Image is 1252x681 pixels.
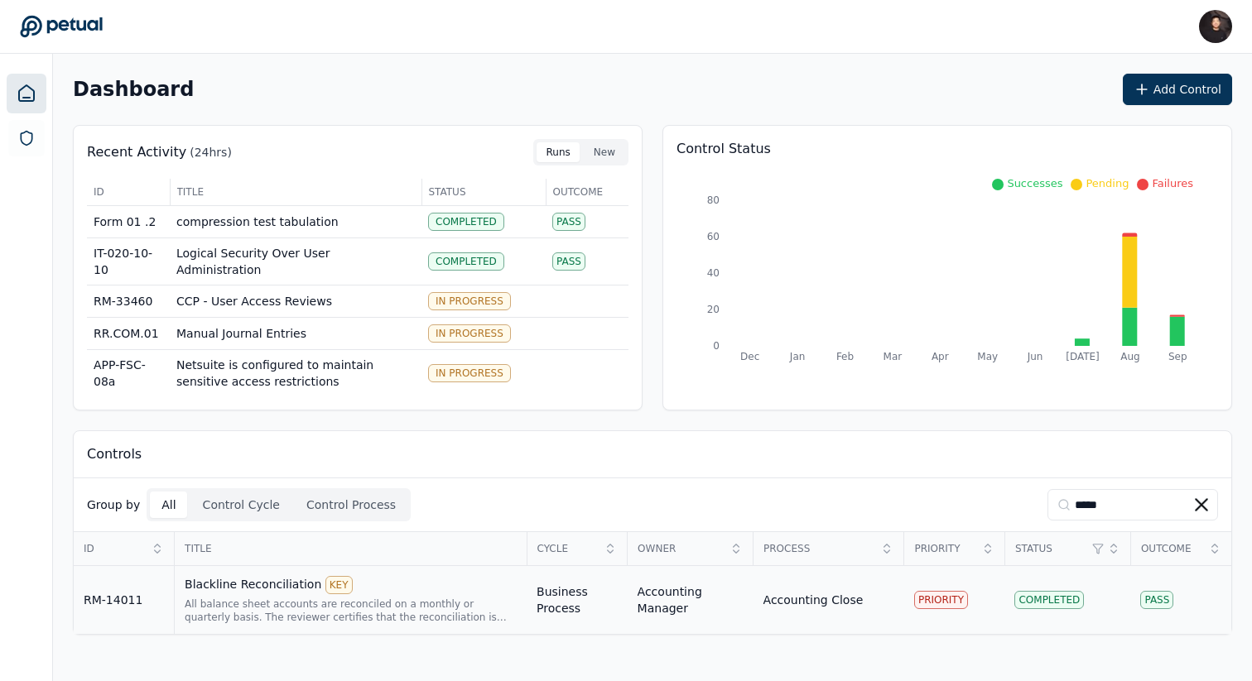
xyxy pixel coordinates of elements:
tspan: Mar [884,351,903,362]
tspan: [DATE] [1066,351,1100,362]
span: Owner [638,542,725,555]
span: Pending [1086,177,1129,189]
div: Accounting Close [763,592,864,608]
div: Accounting Manager [638,583,744,616]
div: Completed [428,213,504,231]
tspan: Sep [1168,351,1187,362]
p: Control Status [677,139,1218,159]
td: RR.COM.01 [87,318,170,350]
tspan: Feb [836,351,854,362]
button: New [584,142,625,162]
div: KEY [325,576,353,594]
tspan: Jan [789,351,806,362]
img: James Lee [1199,10,1232,43]
tspan: Apr [932,351,949,362]
tspan: 80 [707,194,720,206]
a: SOC 1 Reports [8,120,45,156]
div: RM-14011 [84,592,164,608]
span: ID [84,542,146,555]
button: Control Cycle [191,492,291,518]
div: In Progress [428,364,511,382]
tspan: Aug [1120,351,1139,362]
button: Add Control [1123,74,1232,105]
span: ID [94,185,163,199]
tspan: 0 [713,340,720,352]
div: In Progress [428,292,511,310]
div: PRIORITY [914,591,968,609]
span: Outcome [1141,542,1203,555]
span: Successes [1007,177,1062,189]
button: Control Process [295,492,407,518]
span: Status [429,185,539,199]
a: Dashboard [7,74,46,113]
div: Completed [1014,591,1084,609]
span: Process [763,542,875,555]
button: Runs [537,142,580,162]
tspan: Jun [1027,351,1043,362]
span: Title [177,185,415,199]
div: All balance sheet accounts are reconciled on a monthly or quarterly basis. The reviewer certifies... [185,597,517,624]
td: Netsuite is configured to maintain sensitive access restrictions [170,350,421,397]
td: Business Process [527,566,628,635]
td: compression test tabulation [170,206,421,238]
tspan: May [977,351,998,362]
a: Go to Dashboard [20,15,103,38]
div: In Progress [428,324,511,343]
td: IT-020-10-10 [87,238,170,285]
tspan: Dec [740,351,759,362]
td: APP-FSC-08a [87,350,170,397]
td: Logical Security Over User Administration [170,238,421,285]
tspan: 60 [707,231,720,242]
button: All [150,492,187,518]
div: Pass [552,213,585,231]
div: Pass [1140,591,1173,609]
p: Recent Activity [87,142,186,162]
tspan: 20 [707,304,720,315]
p: Group by [87,496,140,513]
tspan: 40 [707,267,720,279]
span: Outcome [553,185,623,199]
td: Manual Journal Entries [170,318,421,350]
span: Status [1015,542,1087,555]
td: CCP - User Access Reviews [170,285,421,318]
span: Priority [914,542,976,555]
span: Cycle [537,542,600,555]
div: Blackline Reconciliation [185,576,517,594]
p: Controls [87,444,142,464]
h2: Dashboard [73,78,194,101]
td: RM-33460 [87,285,170,318]
div: Pass [552,252,585,271]
td: Form 01 .2 [87,206,170,238]
span: Failures [1152,177,1193,189]
div: Completed [428,252,504,271]
span: Title [185,542,516,555]
p: (24hrs) [190,144,232,161]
